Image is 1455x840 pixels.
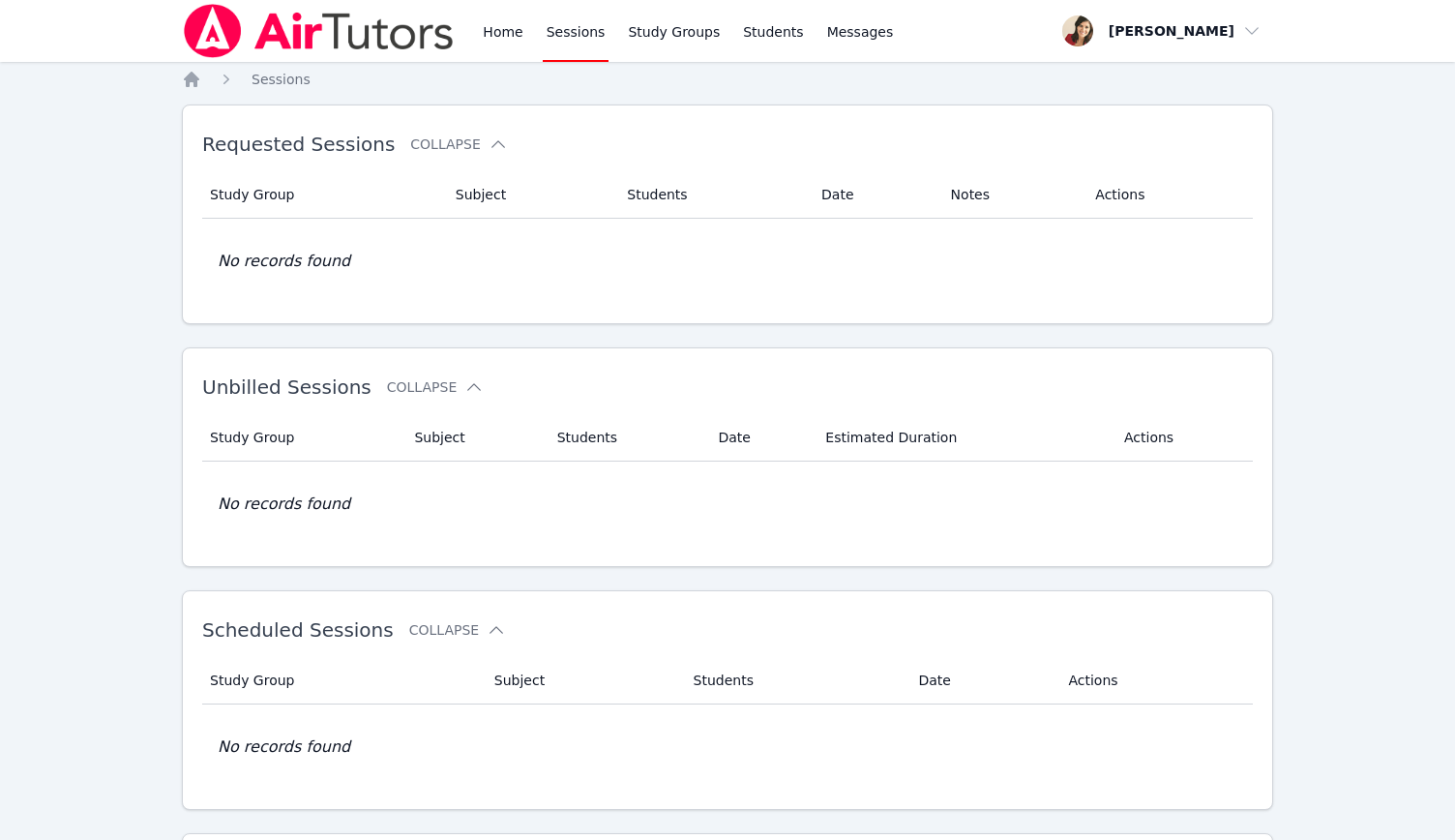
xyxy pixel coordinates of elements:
th: Notes [939,171,1084,219]
button: Collapse [387,377,484,397]
th: Students [615,171,810,219]
th: Actions [1113,414,1253,462]
td: No records found [202,219,1253,304]
th: Subject [483,657,682,705]
span: Scheduled Sessions [202,618,394,642]
th: Actions [1056,657,1253,705]
td: No records found [202,705,1253,790]
th: Subject [444,171,615,219]
th: Study Group [202,657,483,705]
span: Messages [827,22,894,42]
th: Date [810,171,939,219]
th: Subject [402,414,545,462]
img: Air Tutors [182,4,456,58]
a: Sessions [252,70,311,89]
th: Study Group [202,414,402,462]
span: Requested Sessions [202,133,395,156]
td: No records found [202,462,1253,547]
button: Collapse [409,620,506,640]
th: Students [682,657,907,705]
th: Date [907,657,1057,705]
th: Study Group [202,171,444,219]
th: Students [546,414,707,462]
span: Unbilled Sessions [202,375,371,399]
span: Sessions [252,72,311,87]
nav: Breadcrumb [182,70,1273,89]
th: Date [706,414,814,462]
button: Collapse [410,135,507,154]
th: Estimated Duration [814,414,1113,462]
th: Actions [1084,171,1253,219]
